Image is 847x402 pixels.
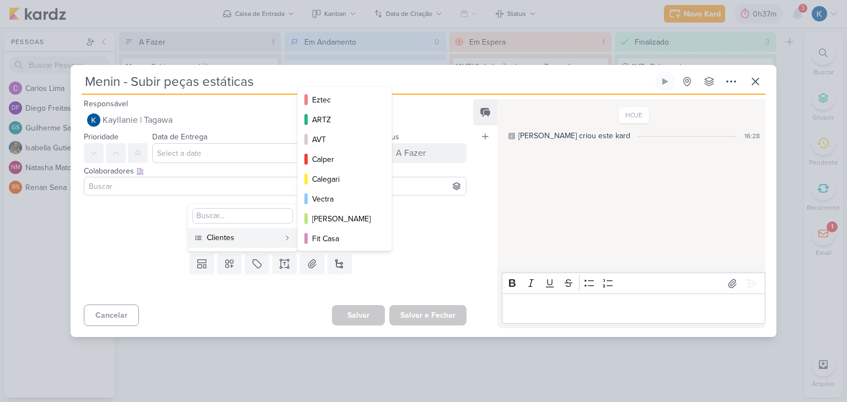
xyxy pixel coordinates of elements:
label: Data de Entrega [152,132,207,142]
input: Select a date [152,143,374,163]
div: Eztec [312,94,378,106]
button: Fit Casa [298,229,392,248]
div: Clientes [207,232,280,243]
div: Ligar relógio [661,77,669,86]
div: Esse kard não possui nenhum item [84,222,467,235]
button: Calper [298,149,392,169]
button: A Fazer [378,143,467,163]
div: 16:28 [744,131,760,141]
div: Calper [312,154,378,165]
button: Clientes [188,228,297,248]
div: Editor editing area: main [502,294,765,324]
input: Buscar [87,180,464,193]
button: ARTZ [298,110,392,129]
button: Calegari [298,169,392,189]
div: Kayllanie criou este kard [518,130,630,142]
span: Kayllanie | Tagawa [103,113,173,127]
div: Vectra [312,193,378,205]
button: Tec Vendas [298,248,392,268]
div: ARTZ [312,114,378,126]
button: Kayllanie | Tagawa [84,110,467,130]
div: [PERSON_NAME] [312,213,378,225]
div: Fit Casa [312,233,378,245]
input: Buscar... [192,208,293,224]
img: Kayllanie | Tagawa [87,113,100,127]
button: [PERSON_NAME] [298,209,392,229]
button: Vectra [298,189,392,209]
label: Responsável [84,99,128,108]
div: Calegari [312,173,378,185]
input: Kard Sem Título [82,72,653,91]
button: AVT [298,129,392,149]
button: Eztec [298,90,392,110]
label: Prioridade [84,132,119,142]
button: Cancelar [84,305,139,326]
div: Editor toolbar [502,273,765,294]
div: A Fazer [396,146,426,160]
div: Este log é visível à todos no kard [508,133,515,139]
div: Adicione um item abaixo ou selecione um template [84,235,467,245]
div: Colaboradores [84,165,467,177]
div: AVT [312,134,378,145]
